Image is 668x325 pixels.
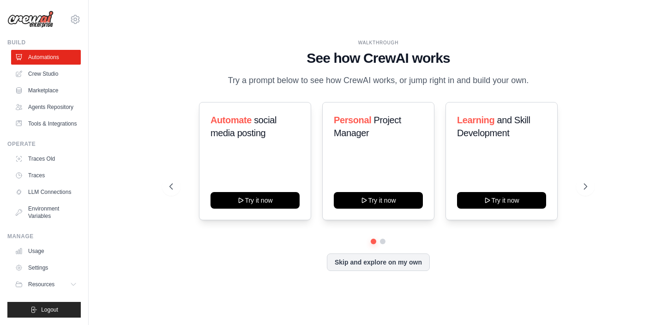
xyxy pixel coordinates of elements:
a: Settings [11,260,81,275]
a: Tools & Integrations [11,116,81,131]
div: WALKTHROUGH [169,39,587,46]
span: Logout [41,306,58,313]
span: Learning [457,115,494,125]
p: Try a prompt below to see how CrewAI works, or jump right in and build your own. [223,74,533,87]
a: Traces Old [11,151,81,166]
a: Automations [11,50,81,65]
a: Traces [11,168,81,183]
img: Logo [7,11,54,28]
button: Try it now [334,192,423,209]
a: Crew Studio [11,66,81,81]
button: Try it now [211,192,300,209]
a: Usage [11,244,81,259]
button: Try it now [457,192,546,209]
a: LLM Connections [11,185,81,199]
div: Operate [7,140,81,148]
span: Resources [28,281,54,288]
span: Project Manager [334,115,401,138]
a: Agents Repository [11,100,81,114]
h1: See how CrewAI works [169,50,587,66]
span: Personal [334,115,371,125]
span: and Skill Development [457,115,530,138]
button: Resources [11,277,81,292]
a: Environment Variables [11,201,81,223]
div: Manage [7,233,81,240]
button: Logout [7,302,81,318]
div: Build [7,39,81,46]
span: Automate [211,115,252,125]
a: Marketplace [11,83,81,98]
button: Skip and explore on my own [327,253,430,271]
